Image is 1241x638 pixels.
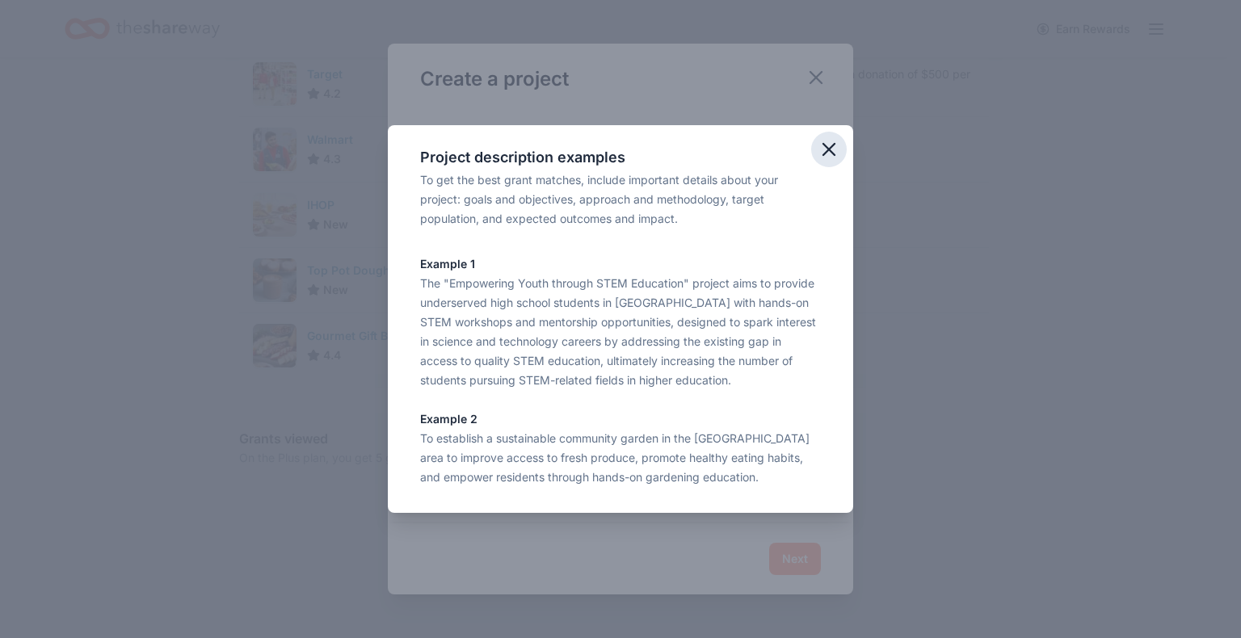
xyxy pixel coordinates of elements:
[420,254,821,274] p: Example 1
[420,409,821,429] p: Example 2
[420,274,821,390] div: The "Empowering Youth through STEM Education" project aims to provide underserved high school stu...
[420,170,821,229] div: To get the best grant matches, include important details about your project: goals and objectives...
[420,145,821,170] div: Project description examples
[420,429,821,487] div: To establish a sustainable community garden in the [GEOGRAPHIC_DATA] area to improve access to fr...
